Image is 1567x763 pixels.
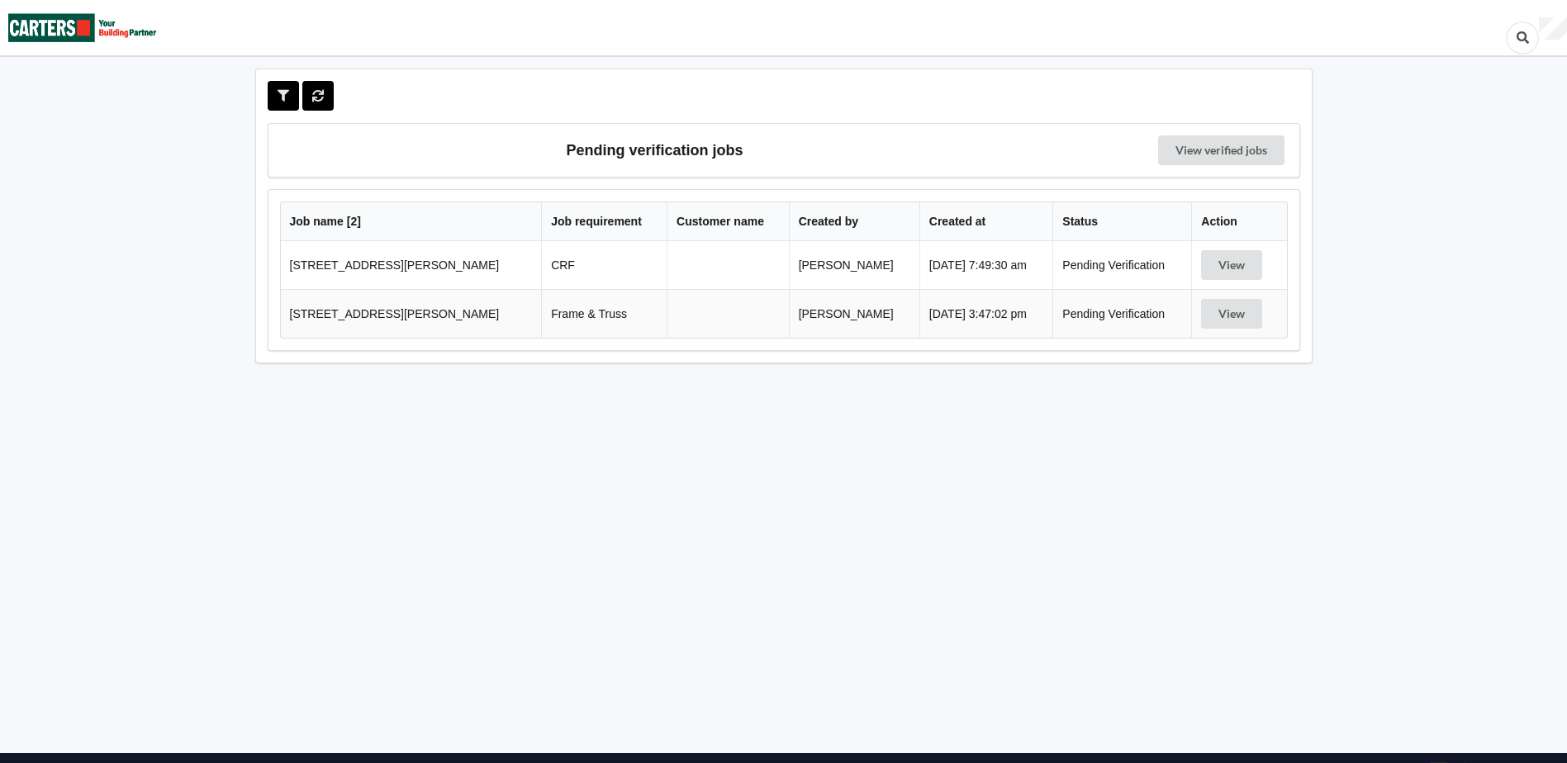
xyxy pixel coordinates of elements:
td: Frame & Truss [541,289,667,338]
th: Created at [919,202,1052,241]
th: Job name [ 2 ] [281,202,542,241]
th: Status [1052,202,1191,241]
a: View [1201,307,1265,320]
td: CRF [541,241,667,289]
td: [STREET_ADDRESS][PERSON_NAME] [281,241,542,289]
td: Pending Verification [1052,241,1191,289]
th: Action [1191,202,1286,241]
img: Carters [8,1,157,54]
th: Job requirement [541,202,667,241]
td: [PERSON_NAME] [789,289,919,338]
button: View [1201,299,1262,329]
button: View [1201,250,1262,280]
th: Customer name [667,202,789,241]
td: [PERSON_NAME] [789,241,919,289]
th: Created by [789,202,919,241]
a: View [1201,258,1265,272]
td: [DATE] 3:47:02 pm [919,289,1052,338]
td: Pending Verification [1052,289,1191,338]
a: View verified jobs [1158,135,1284,165]
h3: Pending verification jobs [280,135,1030,165]
td: [STREET_ADDRESS][PERSON_NAME] [281,289,542,338]
div: User Profile [1539,17,1567,40]
td: [DATE] 7:49:30 am [919,241,1052,289]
